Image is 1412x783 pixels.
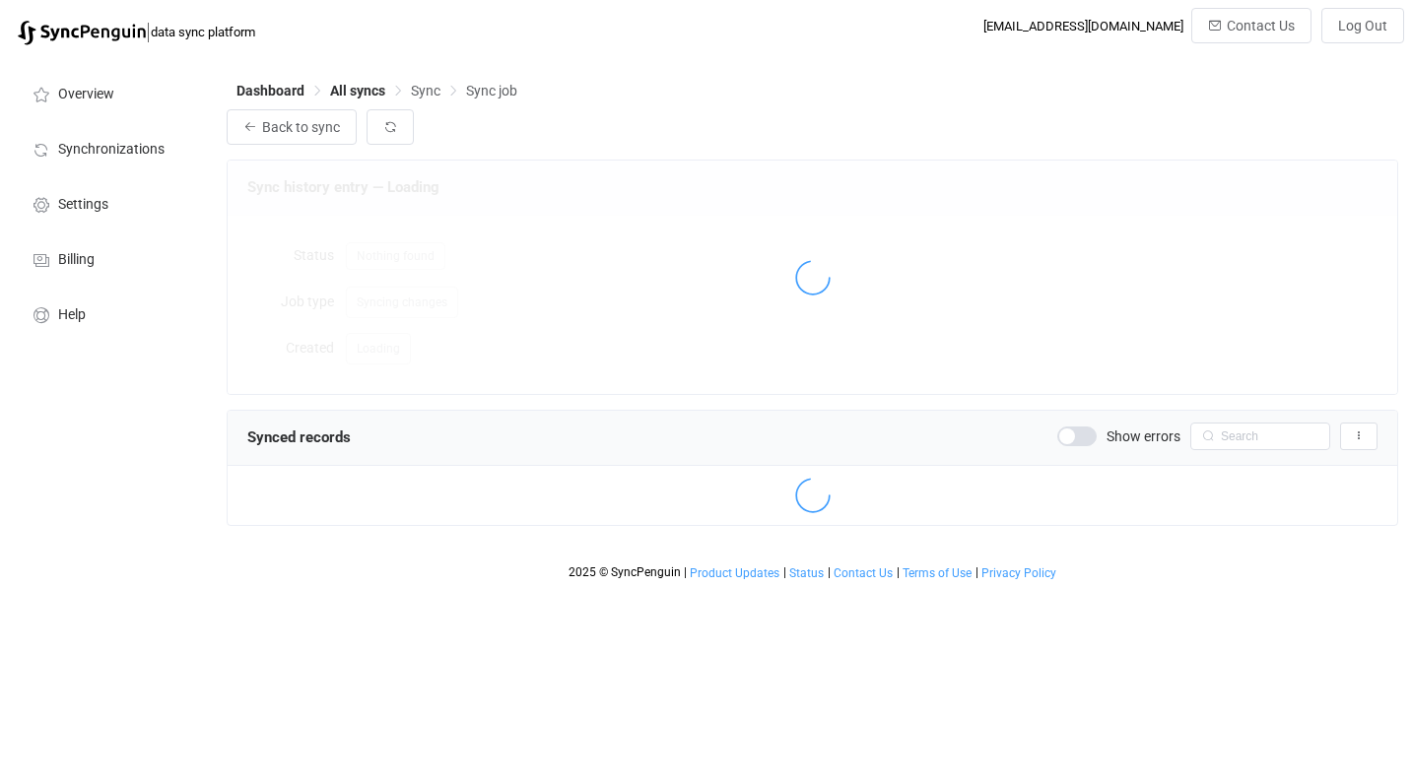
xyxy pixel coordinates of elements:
span: data sync platform [151,25,255,39]
a: Settings [10,175,207,230]
span: | [783,565,786,579]
a: Overview [10,65,207,120]
input: Search [1190,423,1330,450]
a: Help [10,286,207,341]
span: | [146,18,151,45]
a: Status [788,566,825,580]
a: |data sync platform [18,18,255,45]
a: Product Updates [689,566,780,580]
span: Log Out [1338,18,1387,33]
span: Overview [58,87,114,102]
span: 2025 © SyncPenguin [569,565,681,579]
button: Contact Us [1191,8,1311,43]
span: | [828,565,831,579]
span: Help [58,307,86,323]
span: Terms of Use [903,566,972,580]
img: syncpenguin.svg [18,21,146,45]
a: Synchronizations [10,120,207,175]
span: | [897,565,900,579]
span: Product Updates [690,566,779,580]
button: Back to sync [227,109,357,145]
span: Status [789,566,824,580]
span: Contact Us [834,566,893,580]
span: | [684,565,687,579]
span: Show errors [1107,429,1180,443]
span: Synchronizations [58,142,165,158]
a: Contact Us [833,566,894,580]
span: Settings [58,197,108,213]
span: Contact Us [1227,18,1295,33]
span: | [975,565,978,579]
span: Billing [58,252,95,268]
span: All syncs [330,83,385,98]
span: Sync [411,83,440,98]
button: Log Out [1321,8,1404,43]
a: Privacy Policy [980,566,1057,580]
div: [EMAIL_ADDRESS][DOMAIN_NAME] [983,19,1183,33]
span: Synced records [247,428,351,446]
div: Breadcrumb [236,84,517,98]
span: Privacy Policy [981,566,1056,580]
span: Back to sync [262,119,340,135]
a: Billing [10,230,207,286]
span: Dashboard [236,83,304,98]
span: Sync job [466,83,517,98]
a: Terms of Use [902,566,973,580]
